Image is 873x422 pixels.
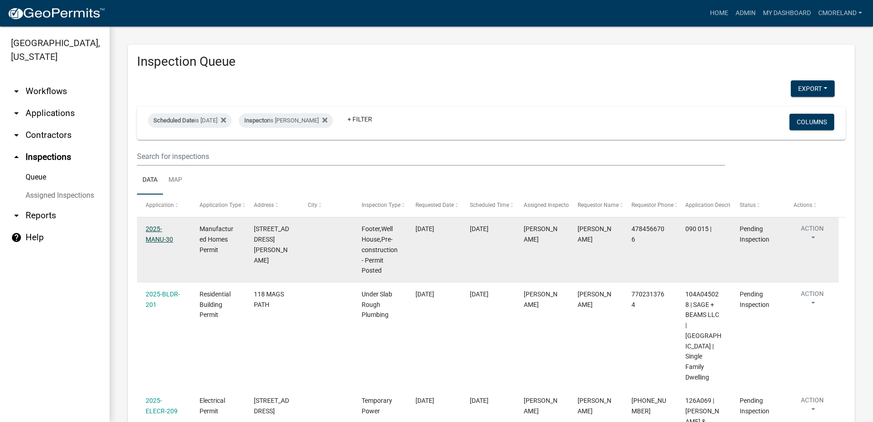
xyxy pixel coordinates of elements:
[740,290,769,308] span: Pending Inspection
[146,225,173,243] a: 2025-MANU-30
[578,290,611,308] span: Michele Rivera
[362,225,398,274] span: Footer,Well House,Pre-construction - Permit Posted
[415,202,454,208] span: Requested Date
[245,195,299,216] datatable-header-cell: Address
[362,290,392,319] span: Under Slab Rough Plumbing
[308,202,317,208] span: City
[191,195,245,216] datatable-header-cell: Application Type
[524,397,557,415] span: Cedrick Moreland
[254,397,289,415] span: 630 ROCKVILLE SPRINGS DR
[685,225,711,232] span: 090 015 |
[470,289,506,300] div: [DATE]
[299,195,353,216] datatable-header-cell: City
[340,111,379,127] a: + Filter
[200,225,233,253] span: Manufactured Homes Permit
[740,202,756,208] span: Status
[470,224,506,234] div: [DATE]
[415,225,434,232] span: 08/18/2025
[740,225,769,243] span: Pending Inspection
[163,166,188,195] a: Map
[732,5,759,22] a: Admin
[415,290,434,298] span: 08/19/2025
[685,290,721,381] span: 104A045028 | SAGE + BEAMS LLC | P O Box 4424 Eatonton, GA 31024 | Single Family Dwelling
[137,54,846,69] h3: Inspection Queue
[11,108,22,119] i: arrow_drop_down
[244,117,269,124] span: Inspector
[146,290,180,308] a: 2025-BLDR-201
[794,224,831,247] button: Action
[578,225,611,243] span: Cedrick Moreland
[794,289,831,312] button: Action
[677,195,731,216] datatable-header-cell: Application Description
[153,117,195,124] span: Scheduled Date
[254,225,289,264] span: 573 OLD COPELAN RD
[470,202,509,208] span: Scheduled Time
[11,130,22,141] i: arrow_drop_down
[515,195,569,216] datatable-header-cell: Assigned Inspector
[11,232,22,243] i: help
[685,202,743,208] span: Application Description
[254,202,274,208] span: Address
[137,166,163,195] a: Data
[631,225,664,243] span: 4784566706
[407,195,461,216] datatable-header-cell: Requested Date
[470,396,506,406] div: [DATE]
[353,195,407,216] datatable-header-cell: Inspection Type
[785,195,839,216] datatable-header-cell: Actions
[461,195,515,216] datatable-header-cell: Scheduled Time
[200,290,231,319] span: Residential Building Permit
[578,202,619,208] span: Requestor Name
[731,195,784,216] datatable-header-cell: Status
[362,397,392,415] span: Temporary Power
[148,113,231,128] div: is [DATE]
[254,290,284,308] span: 118 MAGS PATH
[759,5,815,22] a: My Dashboard
[239,113,333,128] div: is [PERSON_NAME]
[794,202,812,208] span: Actions
[146,397,178,415] a: 2025-ELECR-209
[362,202,400,208] span: Inspection Type
[631,202,673,208] span: Requestor Phone
[578,397,611,415] span: Zachariah Thrower
[706,5,732,22] a: Home
[789,114,834,130] button: Columns
[524,202,571,208] span: Assigned Inspector
[524,290,557,308] span: Cedrick Moreland
[11,152,22,163] i: arrow_drop_up
[631,290,664,308] span: 7702313764
[791,80,835,97] button: Export
[815,5,866,22] a: cmoreland
[623,195,677,216] datatable-header-cell: Requestor Phone
[631,397,666,415] span: 770 554 0772
[740,397,769,415] span: Pending Inspection
[569,195,623,216] datatable-header-cell: Requestor Name
[524,225,557,243] span: Cedrick Moreland
[11,210,22,221] i: arrow_drop_down
[11,86,22,97] i: arrow_drop_down
[415,397,434,404] span: 08/20/2025
[200,202,241,208] span: Application Type
[146,202,174,208] span: Application
[137,195,191,216] datatable-header-cell: Application
[137,147,725,166] input: Search for inspections
[200,397,225,415] span: Electrical Permit
[794,396,831,418] button: Action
